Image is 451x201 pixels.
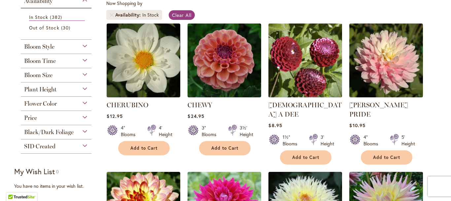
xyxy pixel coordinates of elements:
[24,57,56,65] span: Bloom Time
[349,92,423,99] a: CHILSON'S PRIDE
[349,101,408,118] a: [PERSON_NAME] PRIDE
[24,100,57,107] span: Flower Color
[115,12,142,18] span: Availability
[14,183,102,189] div: You have no items in your wish list.
[107,24,180,97] img: CHERUBINO
[361,150,412,165] button: Add to Cart
[292,155,319,160] span: Add to Cart
[373,155,400,160] span: Add to Cart
[118,141,170,155] button: Add to Cart
[29,14,48,20] span: In Stock
[29,24,85,31] a: Out of Stock 30
[142,12,159,18] div: In Stock
[107,101,148,109] a: CHERUBINO
[29,14,85,21] a: In Stock 382
[5,177,23,196] iframe: Launch Accessibility Center
[172,12,191,18] span: Clear All
[110,13,114,17] a: Remove Availability In Stock
[121,125,139,138] div: 4" Blooms
[188,113,204,119] span: $24.95
[349,24,423,97] img: CHILSON'S PRIDE
[349,122,365,128] span: $10.95
[283,134,301,147] div: 1½" Blooms
[24,114,37,122] span: Price
[61,24,72,31] span: 30
[24,143,55,150] span: SID Created
[14,167,55,176] strong: My Wish List
[267,22,344,99] img: CHICK A DEE
[130,145,157,151] span: Add to Cart
[401,134,415,147] div: 5' Height
[50,14,63,21] span: 382
[240,125,253,138] div: 3½' Height
[211,145,238,151] span: Add to Cart
[321,134,334,147] div: 3' Height
[24,128,74,136] span: Black/Dark Foliage
[268,101,342,118] a: [DEMOGRAPHIC_DATA] A DEE
[364,134,382,147] div: 4" Blooms
[159,125,172,138] div: 4' Height
[107,92,180,99] a: CHERUBINO
[188,24,261,97] img: CHEWY
[188,101,212,109] a: CHEWY
[24,43,54,50] span: Bloom Style
[24,72,52,79] span: Bloom Size
[280,150,331,165] button: Add to Cart
[199,141,251,155] button: Add to Cart
[268,122,282,128] span: $8.95
[169,10,195,20] a: Clear All
[202,125,220,138] div: 3" Blooms
[29,25,59,31] span: Out of Stock
[24,86,56,93] span: Plant Height
[107,113,122,119] span: $12.95
[188,92,261,99] a: CHEWY
[268,92,342,99] a: CHICK A DEE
